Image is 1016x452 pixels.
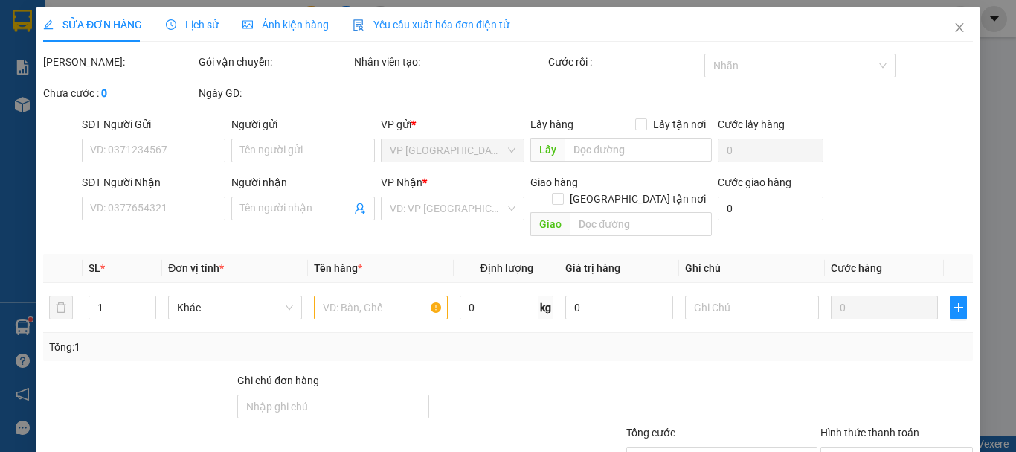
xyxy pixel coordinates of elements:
span: In ngày: [4,108,91,117]
div: SĐT Người Gửi [82,116,225,133]
span: Yêu cầu xuất hóa đơn điện tử [353,19,509,31]
span: Khác [177,296,293,319]
span: edit [43,19,54,30]
span: Đơn vị tính [168,262,224,274]
span: clock-circle [166,19,176,30]
span: SỬA ĐƠN HÀNG [43,19,142,31]
span: Hotline: 19001152 [118,66,182,75]
input: 0 [831,296,938,319]
span: Lấy [530,138,565,162]
span: Tên hàng [314,262,362,274]
span: kg [538,296,553,319]
span: Cước hàng [831,262,882,274]
input: Dọc đường [570,212,711,236]
span: Giao hàng [530,176,578,188]
span: [GEOGRAPHIC_DATA] tận nơi [563,191,711,207]
strong: ĐỒNG PHƯỚC [118,8,204,21]
span: Giá trị hàng [565,262,620,274]
label: Cước giao hàng [717,176,791,188]
input: Ghi chú đơn hàng [237,395,428,418]
input: Ghi Chú [685,296,819,319]
div: Nhân viên tạo: [354,54,545,70]
button: plus [950,296,967,319]
span: close [954,22,965,34]
span: SL [89,262,100,274]
div: Tổng: 1 [49,339,393,355]
div: SĐT Người Nhận [82,174,225,191]
label: Hình thức thanh toán [820,427,919,439]
div: Gói vận chuyển: [199,54,351,70]
div: VP gửi [381,116,524,133]
span: Ảnh kiện hàng [242,19,329,31]
div: Ngày GD: [199,85,351,101]
span: VPTN1309250060 [74,95,156,106]
span: ----------------------------------------- [40,80,182,92]
span: 17:09:29 [DATE] [33,108,91,117]
button: delete [49,296,73,319]
label: Cước lấy hàng [717,118,784,130]
span: VP Tây Ninh [390,139,515,162]
span: [PERSON_NAME]: [4,96,155,105]
div: Người gửi [231,116,375,133]
input: Cước giao hàng [717,197,823,220]
input: Cước lấy hàng [717,139,823,162]
div: Người nhận [231,174,375,191]
span: 01 Võ Văn Truyện, KP.1, Phường 2 [118,45,205,63]
span: plus [951,302,966,313]
span: Giao [530,212,570,236]
th: Ghi chú [679,254,825,283]
img: icon [353,19,364,31]
span: Lịch sử [166,19,219,31]
b: 0 [101,87,107,99]
img: logo [5,9,71,74]
div: [PERSON_NAME]: [43,54,196,70]
span: picture [242,19,253,30]
span: Định lượng [480,262,533,274]
span: Tổng cước [626,427,675,439]
div: Cước rồi : [548,54,701,70]
span: VP Nhận [381,176,422,188]
button: Close [939,7,980,49]
input: VD: Bàn, Ghế [314,296,448,319]
input: Dọc đường [565,138,711,162]
span: Bến xe [GEOGRAPHIC_DATA] [118,24,200,42]
span: Lấy hàng [530,118,573,130]
label: Ghi chú đơn hàng [237,375,319,386]
span: user-add [354,203,366,214]
div: Chưa cước : [43,85,196,101]
span: Lấy tận nơi [646,116,711,133]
